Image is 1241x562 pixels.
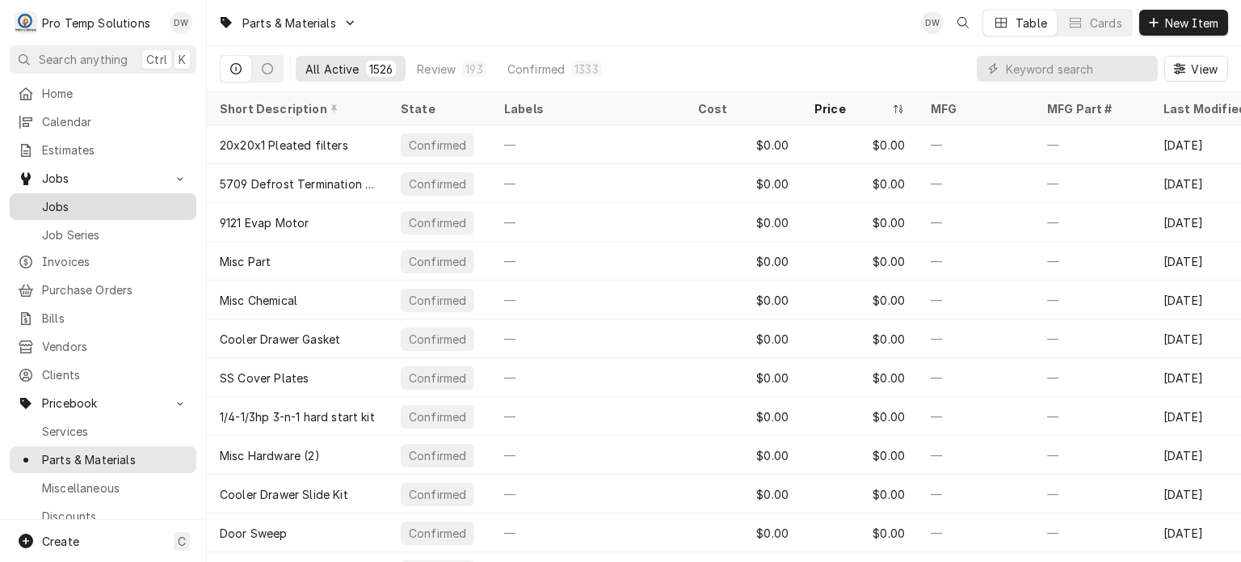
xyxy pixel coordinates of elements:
div: 20x20x1 Pleated filters [220,137,348,154]
div: — [1034,513,1151,552]
div: $0.00 [801,164,918,203]
div: $0.00 [801,242,918,281]
div: — [918,203,1034,242]
div: Confirmed [407,292,468,309]
div: Pro Temp Solutions's Avatar [15,11,37,34]
div: Dana Williams's Avatar [921,11,944,34]
div: — [491,164,685,203]
div: $0.00 [685,319,801,358]
a: Miscellaneous [10,475,196,501]
div: Confirmed [407,214,468,231]
span: Services [42,423,188,440]
div: DW [921,11,944,34]
div: Confirmed [407,137,468,154]
div: 1/4-1/3hp 3-n-1 hard start kit [220,408,375,425]
div: Pro Temp Solutions [42,15,150,32]
div: Confirmed [407,408,468,425]
div: 1526 [369,61,393,78]
div: Confirmed [407,447,468,464]
div: — [1034,164,1151,203]
div: $0.00 [685,164,801,203]
div: — [1034,203,1151,242]
div: — [491,436,685,475]
span: Jobs [42,198,188,215]
div: Confirmed [407,253,468,270]
a: Estimates [10,137,196,163]
a: Services [10,418,196,445]
div: — [491,125,685,164]
div: — [1034,281,1151,319]
span: Create [42,535,79,548]
div: Table [1016,15,1047,32]
div: $0.00 [685,125,801,164]
div: Misc Part [220,253,271,270]
div: — [1034,436,1151,475]
div: Cooler Drawer Slide Kit [220,486,348,503]
div: $0.00 [685,475,801,513]
a: Go to Pricebook [10,390,196,416]
span: Vendors [42,338,188,355]
div: — [918,358,1034,397]
div: — [491,397,685,436]
span: View [1188,61,1221,78]
div: 193 [465,61,482,78]
div: Confirmed [407,331,468,348]
div: $0.00 [685,281,801,319]
span: C [178,533,186,550]
span: Bills [42,310,188,327]
div: — [1034,358,1151,397]
div: 5709 Defrost Termination Switch [220,175,375,192]
div: $0.00 [685,242,801,281]
div: — [918,475,1034,513]
div: Review [417,61,456,78]
span: Estimates [42,142,188,158]
a: Jobs [10,193,196,220]
div: 1333 [574,61,599,78]
div: — [491,281,685,319]
div: — [491,242,685,281]
button: Search anythingCtrlK [10,45,196,74]
div: $0.00 [801,319,918,358]
div: Cards [1090,15,1122,32]
a: Job Series [10,222,196,248]
div: — [1034,242,1151,281]
div: — [918,125,1034,164]
div: — [918,242,1034,281]
div: — [1034,397,1151,436]
a: Parts & Materials [10,446,196,473]
div: All Active [305,61,360,78]
div: Cooler Drawer Gasket [220,331,340,348]
a: Discounts [10,503,196,530]
div: Confirmed [407,370,468,387]
div: DW [170,11,192,34]
div: $0.00 [801,203,918,242]
span: Purchase Orders [42,281,188,298]
div: $0.00 [801,513,918,552]
div: Cost [698,100,785,117]
span: Discounts [42,508,188,525]
span: K [179,51,186,68]
span: Jobs [42,170,164,187]
span: Invoices [42,253,188,270]
div: — [918,164,1034,203]
a: Clients [10,361,196,388]
div: — [918,513,1034,552]
div: $0.00 [801,281,918,319]
input: Keyword search [1006,56,1150,82]
div: $0.00 [801,125,918,164]
button: New Item [1139,10,1228,36]
span: Ctrl [146,51,167,68]
a: Invoices [10,248,196,275]
div: Confirmed [407,486,468,503]
a: Purchase Orders [10,277,196,303]
div: Price [814,100,889,117]
div: 9121 Evap Motor [220,214,309,231]
div: Labels [504,100,672,117]
span: Pricebook [42,395,164,412]
span: Search anything [39,51,128,68]
div: — [491,203,685,242]
div: — [491,358,685,397]
div: SS Cover Plates [220,370,309,387]
a: Home [10,80,196,107]
div: Short Description [220,100,372,117]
